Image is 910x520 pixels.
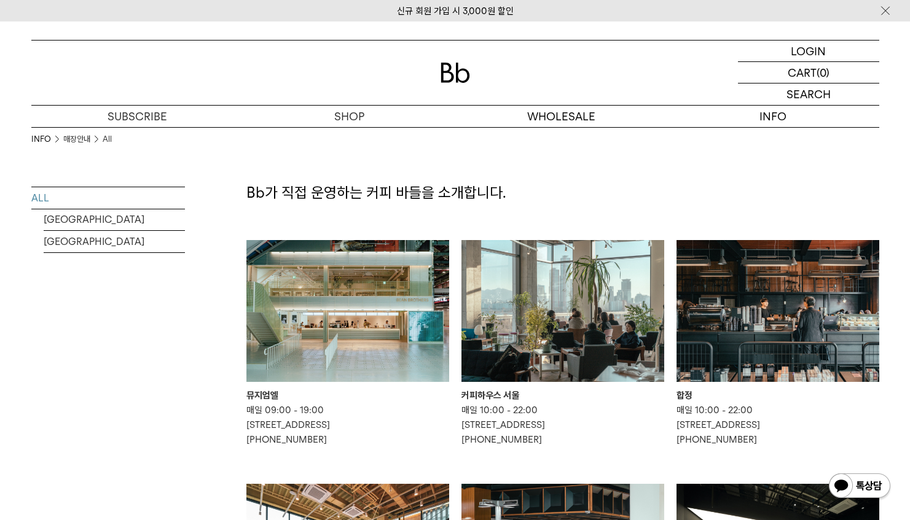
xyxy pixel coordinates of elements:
[738,62,879,83] a: CART (0)
[828,472,892,502] img: 카카오톡 채널 1:1 채팅 버튼
[44,231,185,252] a: [GEOGRAPHIC_DATA]
[397,6,514,17] a: 신규 회원 가입 시 3,000원 할인
[677,403,879,447] p: 매일 10:00 - 22:00 [STREET_ADDRESS] [PHONE_NUMBER]
[31,187,185,209] a: ALL
[461,403,664,447] p: 매일 10:00 - 22:00 [STREET_ADDRESS] [PHONE_NUMBER]
[788,62,817,83] p: CART
[461,240,664,447] a: 커피하우스 서울 커피하우스 서울 매일 10:00 - 22:00[STREET_ADDRESS][PHONE_NUMBER]
[31,106,243,127] a: SUBSCRIBE
[677,240,879,447] a: 합정 합정 매일 10:00 - 22:00[STREET_ADDRESS][PHONE_NUMBER]
[791,41,826,61] p: LOGIN
[667,106,879,127] p: INFO
[817,62,830,83] p: (0)
[246,240,449,447] a: 뮤지엄엘 뮤지엄엘 매일 09:00 - 19:00[STREET_ADDRESS][PHONE_NUMBER]
[246,182,879,203] p: Bb가 직접 운영하는 커피 바들을 소개합니다.
[677,240,879,382] img: 합정
[246,388,449,403] div: 뮤지엄엘
[441,63,470,83] img: 로고
[786,83,831,105] p: SEARCH
[455,106,667,127] p: WHOLESALE
[246,403,449,447] p: 매일 09:00 - 19:00 [STREET_ADDRESS] [PHONE_NUMBER]
[677,388,879,403] div: 합정
[246,240,449,382] img: 뮤지엄엘
[243,106,455,127] a: SHOP
[103,133,112,146] a: All
[461,388,664,403] div: 커피하우스 서울
[44,209,185,230] a: [GEOGRAPHIC_DATA]
[461,240,664,382] img: 커피하우스 서울
[738,41,879,62] a: LOGIN
[31,133,63,146] li: INFO
[63,133,90,146] a: 매장안내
